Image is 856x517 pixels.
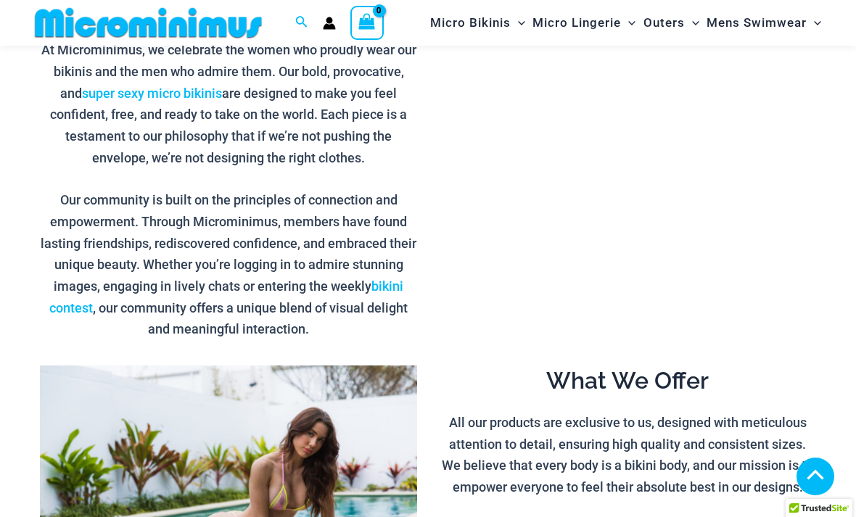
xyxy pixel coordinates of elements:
strong: What We Offer [546,367,709,394]
span: Menu Toggle [621,4,635,41]
span: Micro Bikinis [430,4,511,41]
a: Search icon link [295,14,308,32]
p: At Microminimus, we celebrate the women who proudly wear our bikinis and the men who admire them.... [40,39,417,168]
a: Mens SwimwearMenu ToggleMenu Toggle [703,4,825,41]
a: Account icon link [323,17,336,30]
p: Our community is built on the principles of connection and empowerment. Through Microminimus, mem... [40,189,417,340]
a: super sexy micro bikinis [82,86,222,101]
a: Micro BikinisMenu ToggleMenu Toggle [427,4,529,41]
a: Micro LingerieMenu ToggleMenu Toggle [529,4,639,41]
a: View Shopping Cart, empty [350,6,384,39]
img: MM SHOP LOGO FLAT [29,7,268,39]
span: Menu Toggle [511,4,525,41]
span: Menu Toggle [685,4,699,41]
span: Micro Lingerie [532,4,621,41]
p: All our products are exclusive to us, designed with meticulous attention to detail, ensuring high... [439,412,816,498]
span: Menu Toggle [807,4,821,41]
a: OutersMenu ToggleMenu Toggle [640,4,703,41]
a: bikini contest [49,278,403,315]
nav: Site Navigation [424,2,827,44]
span: Mens Swimwear [707,4,807,41]
span: Outers [643,4,685,41]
